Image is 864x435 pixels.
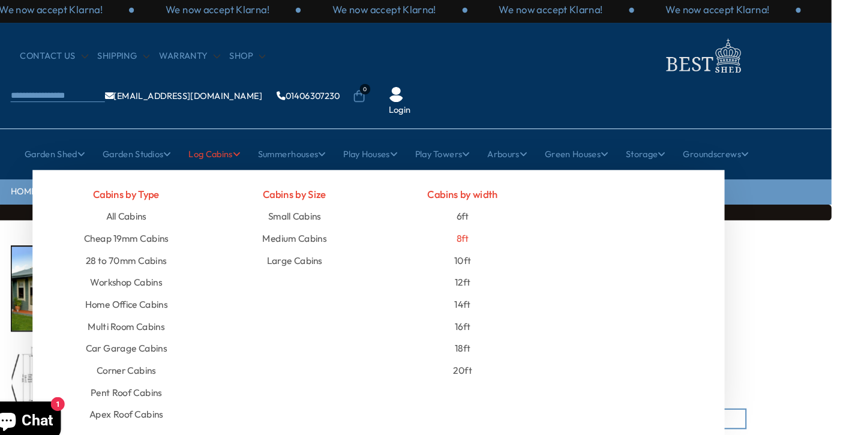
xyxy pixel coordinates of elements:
span: 0 [366,83,376,94]
a: CONTACT US [42,51,107,63]
a: Garden Shed [46,136,104,166]
a: All Cabins [124,199,163,220]
h4: Cabins by width [393,178,536,199]
a: Medium Cabins [273,220,334,241]
a: 0 [359,89,371,101]
a: 6ft [458,199,470,220]
a: Arbours [488,136,526,166]
p: We now accept Klarna! [340,6,439,19]
a: HOME [33,181,58,193]
a: Garden Studios [121,136,186,166]
div: 1 / 16 [33,238,93,320]
a: Shipping [116,51,166,63]
a: Play Towers [419,136,471,166]
a: Pent Roof Cabins [109,367,177,388]
a: 14ft [457,283,472,304]
h4: Cabins by Type [72,178,215,199]
a: Cheap 19mm Cabins [103,220,184,241]
a: 10ft [456,241,472,262]
a: Apex Roof Cabins [108,388,178,409]
a: Home Office Cabins [104,283,182,304]
h4: Cabins by Size [233,178,376,199]
a: 18ft [457,325,472,346]
div: 2 / 16 [33,332,93,414]
div: 3 / 3 [469,6,628,19]
img: 12x10MarlboroughSTDFLOORPLANMMFT28mmTEMP_dcc92798-60a6-423a-957c-a89463604aa4_200x200.jpg [34,333,92,413]
a: Large Cabins [277,241,330,262]
a: Small Cabins [278,199,329,220]
img: User Icon [394,86,408,101]
a: Login [394,103,415,115]
a: [EMAIL_ADDRESS][DOMAIN_NAME] [123,91,273,99]
a: Play Houses [350,136,402,166]
div: 2 / 3 [310,6,469,19]
a: Summerhouses [269,136,334,166]
a: Green Houses [542,136,603,166]
a: Car Garage Cabins [104,325,182,346]
a: Warranty [175,51,233,63]
a: Shop [242,51,276,63]
p: We now accept Klarna! [658,6,757,19]
a: 16ft [457,304,472,325]
a: 20ft [455,346,473,367]
a: 01406307230 [287,91,347,99]
p: We now accept Klarna! [499,6,598,19]
a: Multi Room Cabins [107,304,180,325]
a: 28 to 70mm Cabins [105,241,182,262]
a: Workshop Cabins [109,262,178,283]
a: 8ft [458,220,470,241]
a: Corner Cabins [115,346,172,367]
a: 12ft [457,262,472,283]
div: 1 / 3 [628,6,787,19]
div: 1 / 3 [151,6,310,19]
p: We now accept Klarna! [181,6,280,19]
p: We now accept Klarna! [22,6,121,19]
a: Storage [620,136,658,166]
a: Log Cabins [203,136,252,166]
img: Marlborough_7_3123f303-0f06-4683-a69a-de8e16965eae_200x200.jpg [34,239,92,319]
inbox-online-store-chat: Shopify online store chat [10,386,85,425]
img: logo [651,37,735,76]
a: Groundscrews [674,136,737,166]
